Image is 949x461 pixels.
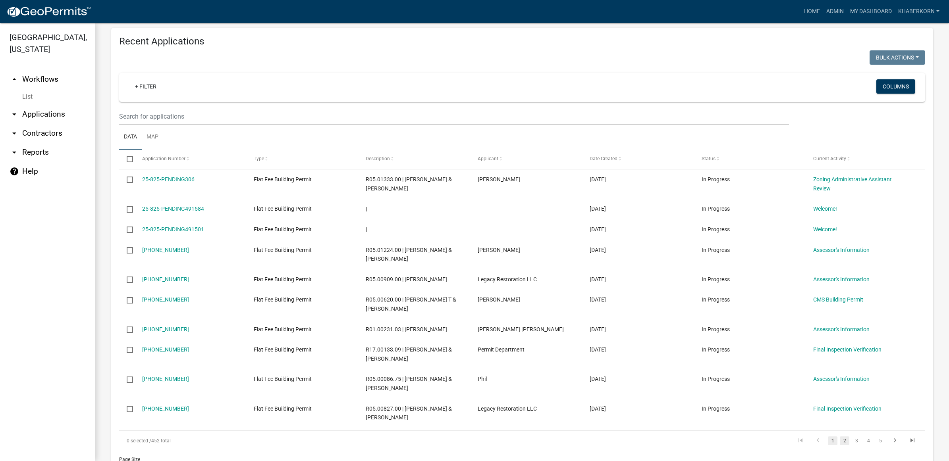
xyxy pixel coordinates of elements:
span: Flat Fee Building Permit [254,226,312,232]
span: 10/13/2025 [590,226,606,232]
li: page 2 [839,434,851,448]
a: [PHONE_NUMBER] [142,405,189,412]
span: R05.00620.00 | ROSS T & JILLIAN R MUSEL [366,296,456,312]
li: page 3 [851,434,862,448]
a: [PHONE_NUMBER] [142,247,189,253]
a: Assessor's Information [813,276,870,282]
span: | [366,206,367,212]
span: 10/05/2025 [590,376,606,382]
span: 10/10/2025 [590,276,606,282]
datatable-header-cell: Date Created [582,150,694,169]
a: Assessor's Information [813,376,870,382]
span: In Progress [702,296,730,303]
a: Admin [823,4,847,19]
a: Assessor's Information [813,247,870,253]
datatable-header-cell: Current Activity [806,150,918,169]
span: 10/02/2025 [590,405,606,412]
span: In Progress [702,376,730,382]
a: Home [801,4,823,19]
span: R17.00133.09 | MICHAEL & JILL KOBLER [366,346,452,362]
span: Flat Fee Building Permit [254,296,312,303]
span: Phil [478,376,487,382]
span: R05.01333.00 | JEROME J & MARJORIE S OTT [366,176,452,192]
span: Geoff Christensen [478,247,520,253]
span: Flat Fee Building Permit [254,376,312,382]
datatable-header-cell: Select [119,150,134,169]
span: R05.01224.00 | TIMOTHY L & THERESA M PETERSON [366,247,452,262]
span: In Progress [702,326,730,332]
span: Marcy [478,296,520,303]
span: 10/10/2025 [590,247,606,253]
a: 4 [864,436,873,445]
span: Flat Fee Building Permit [254,326,312,332]
a: [PHONE_NUMBER] [142,296,189,303]
span: Flat Fee Building Permit [254,247,312,253]
span: 10/13/2025 [590,176,606,182]
a: 5 [876,436,885,445]
a: CMS Building Permit [813,296,863,303]
a: Map [142,125,163,150]
button: Columns [876,79,915,94]
a: Final Inspection Verification [813,405,881,412]
datatable-header-cell: Description [358,150,470,169]
a: Final Inspection Verification [813,346,881,353]
span: R05.00909.00 | SHEILA R MODJESKI [366,276,447,282]
span: Brenda Le Kautz [478,326,564,332]
a: [PHONE_NUMBER] [142,346,189,353]
span: In Progress [702,346,730,353]
a: go to first page [793,436,808,445]
span: 10/09/2025 [590,296,606,303]
input: Search for applications [119,108,789,125]
a: khaberkorn [895,4,943,19]
span: Description [366,156,390,161]
datatable-header-cell: Status [694,150,806,169]
span: Flat Fee Building Permit [254,176,312,182]
span: Flat Fee Building Permit [254,405,312,412]
span: 10/06/2025 [590,346,606,353]
span: 0 selected / [127,438,151,444]
a: [PHONE_NUMBER] [142,376,189,382]
a: My Dashboard [847,4,895,19]
a: 2 [840,436,849,445]
a: Welcome! [813,206,837,212]
i: arrow_drop_down [10,148,19,157]
span: In Progress [702,176,730,182]
i: arrow_drop_down [10,109,19,119]
a: Assessor's Information [813,326,870,332]
i: arrow_drop_down [10,129,19,138]
a: Data [119,125,142,150]
a: 3 [852,436,861,445]
span: Status [702,156,716,161]
span: R05.00086.75 | JOE R & JANET F MAREK [366,376,452,391]
datatable-header-cell: Applicant [470,150,582,169]
span: In Progress [702,405,730,412]
span: Date Created [590,156,617,161]
a: go to next page [887,436,903,445]
h4: Recent Applications [119,36,925,47]
span: R01.00231.03 | BRENDA KAUTZ [366,326,447,332]
a: go to previous page [810,436,826,445]
span: | [366,226,367,232]
span: In Progress [702,247,730,253]
span: Flat Fee Building Permit [254,346,312,353]
span: In Progress [702,206,730,212]
span: Legacy Restoration LLC [478,405,537,412]
span: In Progress [702,226,730,232]
i: arrow_drop_up [10,75,19,84]
a: [PHONE_NUMBER] [142,276,189,282]
span: John Powers [478,176,520,182]
a: + Filter [129,79,163,94]
li: page 1 [827,434,839,448]
span: Type [254,156,264,161]
div: 452 total [119,431,438,451]
a: 25-825-PENDING491584 [142,206,204,212]
a: [PHONE_NUMBER] [142,326,189,332]
datatable-header-cell: Type [246,150,358,169]
a: 1 [828,436,837,445]
span: In Progress [702,276,730,282]
button: Bulk Actions [870,50,925,65]
datatable-header-cell: Application Number [134,150,246,169]
span: Flat Fee Building Permit [254,276,312,282]
span: Permit Department [478,346,525,353]
span: Current Activity [813,156,846,161]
